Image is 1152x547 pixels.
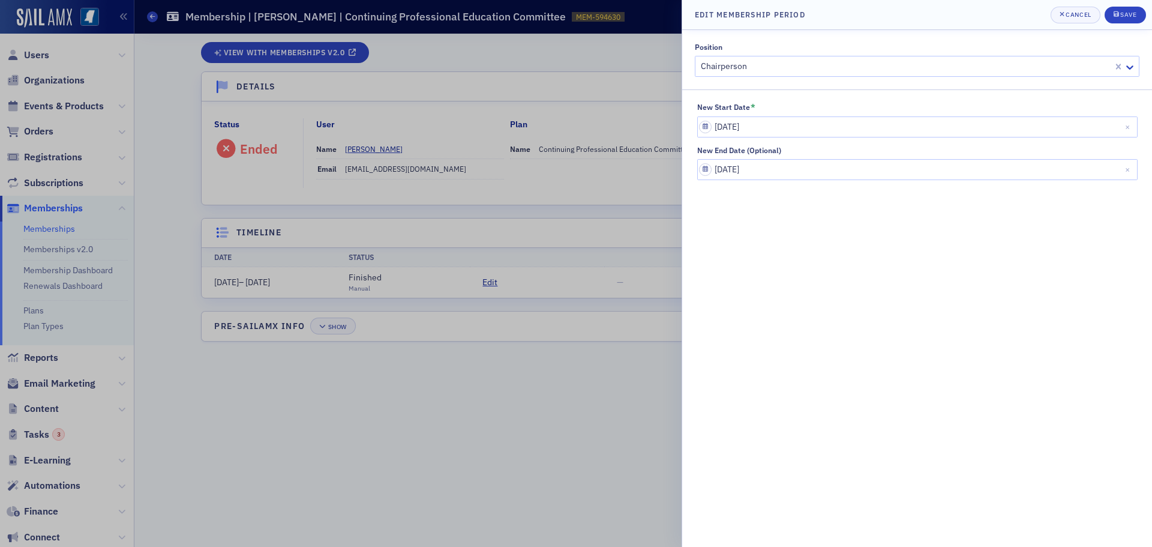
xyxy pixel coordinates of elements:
[1120,11,1136,18] div: Save
[1066,11,1091,18] div: Cancel
[1051,7,1100,23] button: Cancel
[697,103,750,112] div: New Start Date
[1105,7,1146,23] button: Save
[695,43,722,52] div: Position
[697,116,1138,138] input: MM/DD/YYYY
[695,9,805,20] h4: Edit Membership Period
[1121,116,1138,138] button: Close
[697,159,1138,180] input: MM/DD/YYYY
[697,146,781,155] div: New End Date (Optional)
[1121,159,1138,180] button: Close
[751,103,755,111] abbr: This field is required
